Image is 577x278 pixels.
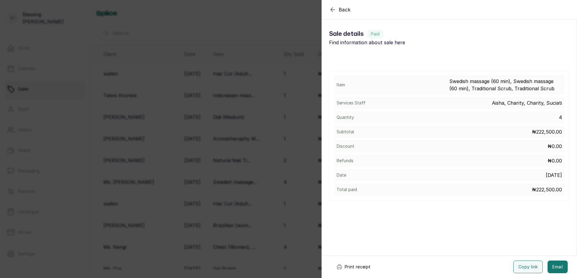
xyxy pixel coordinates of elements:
p: Date [337,172,346,178]
p: ₦0.00 [548,143,562,150]
button: Print receipt [331,261,376,273]
p: Total paid [337,187,357,193]
button: Email [548,261,568,273]
p: Subtotal [337,129,354,135]
h1: Sale details [329,29,449,39]
label: Paid [367,30,383,38]
p: ₦222,500.00 [532,128,562,135]
p: Aisha, Charity, Charity, Suciati [492,99,562,107]
button: Copy link [513,261,543,273]
p: Discount [337,143,354,149]
span: Back [339,6,351,13]
p: Quantity [337,114,354,120]
button: Back [329,6,351,13]
p: Refunds [337,158,353,164]
p: Services Staff [337,100,365,106]
p: 4 [559,114,562,121]
p: Find information about sale here [329,39,449,46]
p: ₦0.00 [548,157,562,164]
p: ₦222,500.00 [532,186,562,193]
p: [DATE] [546,171,562,179]
p: Swedish massage (60 min), Swedish massage (60 min), Traditional Scrub, Traditional Scrub [449,78,562,92]
p: Item [337,82,345,88]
